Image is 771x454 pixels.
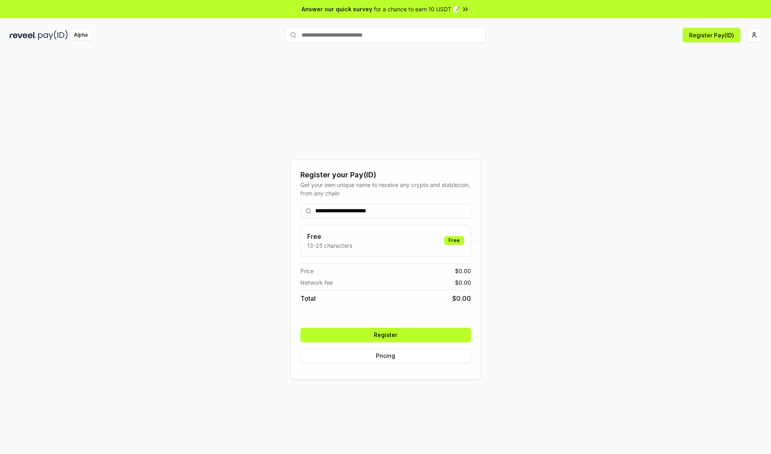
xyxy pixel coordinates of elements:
[300,169,471,181] div: Register your Pay(ID)
[300,349,471,363] button: Pricing
[300,267,314,275] span: Price
[307,232,352,241] h3: Free
[38,30,68,40] img: pay_id
[300,328,471,342] button: Register
[455,267,471,275] span: $ 0.00
[300,181,471,197] div: Get your own unique name to receive any crypto and stablecoin, from any chain
[452,294,471,303] span: $ 0.00
[302,5,372,13] span: Answer our quick survey
[10,30,37,40] img: reveel_dark
[683,28,740,42] button: Register Pay(ID)
[300,294,316,303] span: Total
[307,241,352,250] p: 13-25 characters
[444,236,464,245] div: Free
[69,30,92,40] div: Alpha
[300,278,333,287] span: Network fee
[374,5,460,13] span: for a chance to earn 10 USDT 📝
[455,278,471,287] span: $ 0.00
